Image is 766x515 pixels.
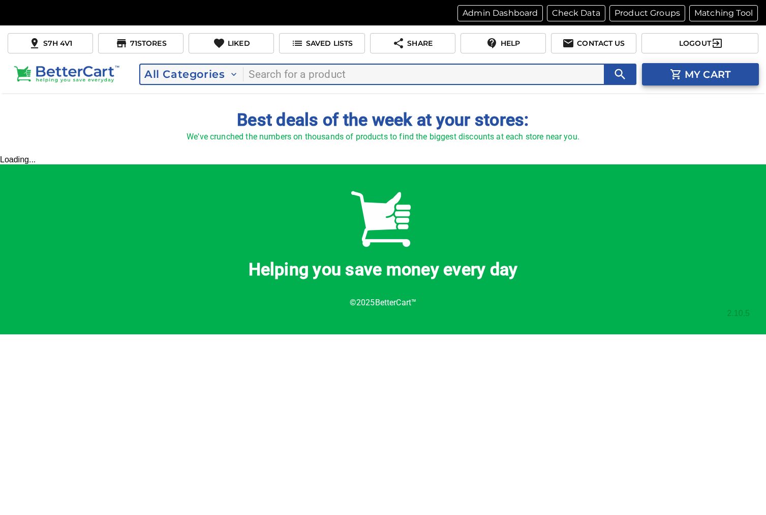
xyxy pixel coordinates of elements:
button: Saved Lists [279,33,364,53]
p: Check Data [552,7,600,19]
p: My cart [682,67,731,82]
button: All Categories [140,65,241,83]
button: Share [370,33,455,53]
button: cart [642,63,759,85]
button: 71Stores [98,33,183,53]
p: Matching Tool [694,7,753,19]
p: Contact us [574,38,625,49]
button: Contact us [551,33,636,53]
p: Share [405,38,433,49]
p: 71 Stores [128,38,167,49]
p: © 2025 BetterCart™ [16,297,750,309]
h4: Helping you save money every day [16,259,750,280]
img: BC-Logo.png [11,63,122,87]
img: Better-Cart-Logo-just-cart-square-500pxwhite-1-300x300.png [345,181,421,257]
p: S7H 4V1 [41,38,73,49]
p: Saved Lists [303,38,353,49]
button: Logout [641,33,758,53]
p: Admin Dashboard [463,7,538,19]
button: Liked [189,33,274,53]
div: 2.10.5 [16,309,750,318]
p: Logout [677,38,711,49]
button: search [607,61,634,88]
p: Product Groups [615,7,680,19]
button: Check Data [547,5,605,21]
button: Help [461,33,546,53]
p: Liked [225,38,250,49]
span: All Categories [144,68,237,80]
p: Help [498,38,520,49]
button: Matching Tool [689,5,758,21]
button: Product Groups [609,5,685,21]
button: S7H 4V1 [8,33,93,53]
button: Admin Dashboard [457,5,543,21]
input: search [249,65,635,84]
